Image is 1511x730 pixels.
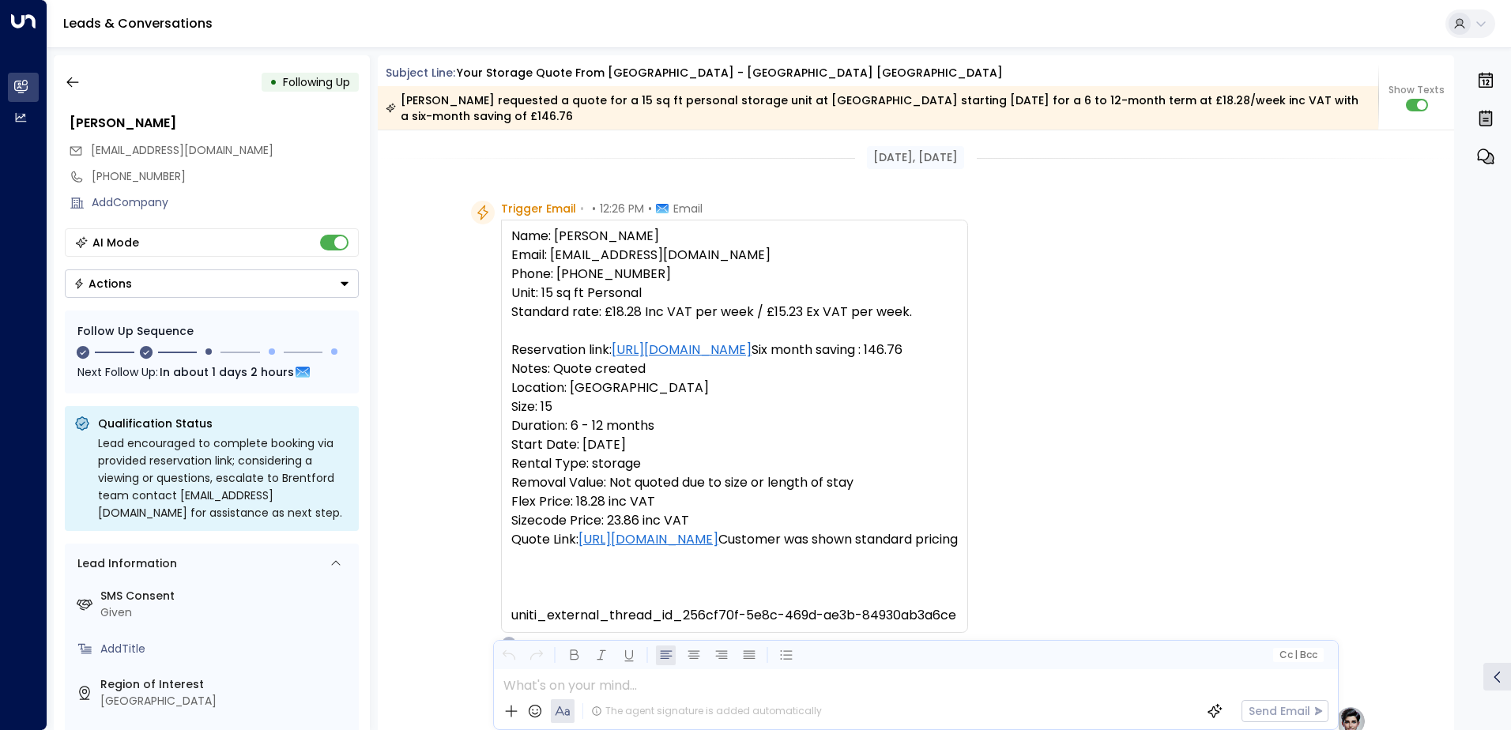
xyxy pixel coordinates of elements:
div: AddCompany [92,194,359,211]
a: Leads & Conversations [63,14,213,32]
div: Your storage quote from [GEOGRAPHIC_DATA] - [GEOGRAPHIC_DATA] [GEOGRAPHIC_DATA] [457,65,1003,81]
div: Actions [73,277,132,291]
button: Cc|Bcc [1272,648,1323,663]
div: Button group with a nested menu [65,269,359,298]
div: [PERSON_NAME] [70,114,359,133]
a: [URL][DOMAIN_NAME] [578,530,718,549]
div: O [501,636,517,652]
span: • [580,201,584,216]
pre: Name: [PERSON_NAME] Email: [EMAIL_ADDRESS][DOMAIN_NAME] Phone: [PHONE_NUMBER] Unit: 15 sq ft Pers... [511,227,958,625]
div: [DATE], [DATE] [867,146,964,169]
span: Trigger Email [501,201,576,216]
button: Undo [499,645,518,665]
p: Qualification Status [98,416,349,431]
div: [GEOGRAPHIC_DATA] [100,693,352,709]
div: The agent signature is added automatically [591,704,822,718]
label: SMS Consent [100,588,352,604]
span: Following Up [283,74,350,90]
button: Actions [65,269,359,298]
div: Lead encouraged to complete booking via provided reservation link; considering a viewing or quest... [98,435,349,521]
span: Subject Line: [386,65,455,81]
label: Region of Interest [100,676,352,693]
div: AI Mode [92,235,139,250]
span: Email [673,201,703,216]
a: [URL][DOMAIN_NAME] [612,341,752,359]
span: 12:26 PM [600,201,644,216]
button: Redo [526,645,546,665]
div: • [269,68,277,96]
span: [EMAIL_ADDRESS][DOMAIN_NAME] [91,142,273,158]
span: couttsarlene@gmail.com [91,142,273,159]
div: Next Follow Up: [77,363,346,381]
span: In about 1 days 2 hours [160,363,294,381]
span: Show Texts [1389,83,1445,97]
div: [PERSON_NAME] requested a quote for a 15 sq ft personal storage unit at [GEOGRAPHIC_DATA] startin... [386,92,1370,124]
span: • [592,201,596,216]
div: Lead Information [72,555,177,572]
span: | [1294,649,1298,660]
div: AddTitle [100,641,352,657]
div: Follow Up Sequence [77,323,346,340]
div: [PHONE_NUMBER] [92,168,359,185]
span: Cc Bcc [1279,649,1317,660]
div: Given [100,604,352,621]
span: • [648,201,652,216]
